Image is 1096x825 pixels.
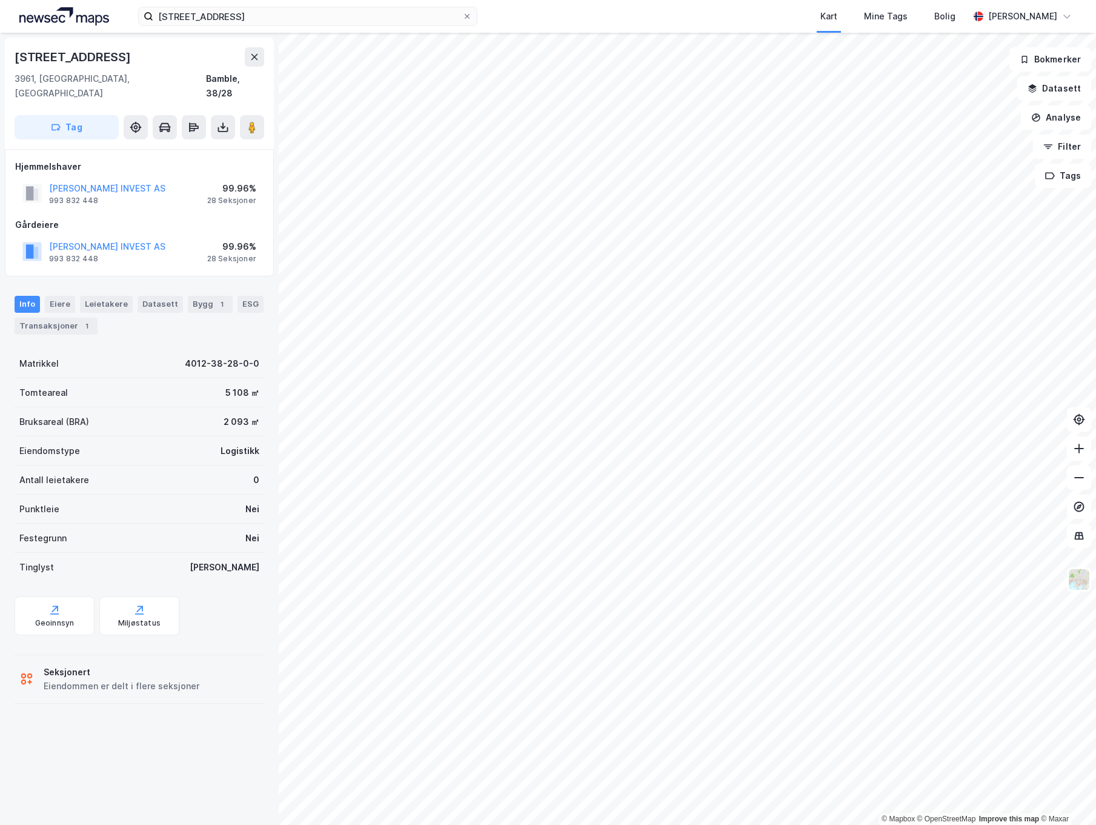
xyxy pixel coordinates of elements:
div: Leietakere [80,296,133,313]
div: Eiendommen er delt i flere seksjoner [44,679,199,693]
div: ESG [237,296,264,313]
button: Analyse [1021,105,1091,130]
div: 28 Seksjoner [207,196,256,205]
div: 28 Seksjoner [207,254,256,264]
div: 99.96% [207,239,256,254]
div: Miljøstatus [118,618,161,628]
div: 99.96% [207,181,256,196]
img: Z [1068,568,1091,591]
a: Mapbox [882,815,915,823]
div: Transaksjoner [15,318,98,335]
div: Antall leietakere [19,473,89,487]
div: Tomteareal [19,386,68,400]
div: 2 093 ㎡ [224,415,259,429]
div: 3961, [GEOGRAPHIC_DATA], [GEOGRAPHIC_DATA] [15,72,206,101]
div: Bruksareal (BRA) [19,415,89,429]
a: OpenStreetMap [917,815,976,823]
button: Tag [15,115,119,139]
div: [PERSON_NAME] [190,560,259,575]
img: logo.a4113a55bc3d86da70a041830d287a7e.svg [19,7,109,25]
div: Seksjonert [44,665,199,680]
div: Bolig [934,9,955,24]
div: [PERSON_NAME] [988,9,1057,24]
div: Gårdeiere [15,218,264,232]
div: 4012-38-28-0-0 [185,356,259,371]
div: Kontrollprogram for chat [1035,767,1096,825]
div: Nei [245,531,259,546]
div: Hjemmelshaver [15,159,264,174]
div: Mine Tags [864,9,908,24]
div: Eiendomstype [19,444,80,458]
div: Kart [820,9,837,24]
div: Logistikk [221,444,259,458]
button: Filter [1033,135,1091,159]
div: Bamble, 38/28 [206,72,264,101]
div: Nei [245,502,259,516]
div: 1 [81,320,93,332]
div: Punktleie [19,502,59,516]
div: Info [15,296,40,313]
div: Bygg [188,296,233,313]
div: 993 832 448 [49,254,98,264]
div: Tinglyst [19,560,54,575]
div: 5 108 ㎡ [225,386,259,400]
div: 993 832 448 [49,196,98,205]
div: Geoinnsyn [35,618,75,628]
div: 0 [253,473,259,487]
input: Søk på adresse, matrikkel, gårdeiere, leietakere eller personer [153,7,462,25]
div: Datasett [138,296,183,313]
a: Improve this map [979,815,1039,823]
div: 1 [216,298,228,310]
div: Eiere [45,296,75,313]
button: Tags [1035,164,1091,188]
div: Festegrunn [19,531,67,546]
button: Bokmerker [1009,47,1091,72]
iframe: Chat Widget [1035,767,1096,825]
button: Datasett [1017,76,1091,101]
div: Matrikkel [19,356,59,371]
div: [STREET_ADDRESS] [15,47,133,67]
